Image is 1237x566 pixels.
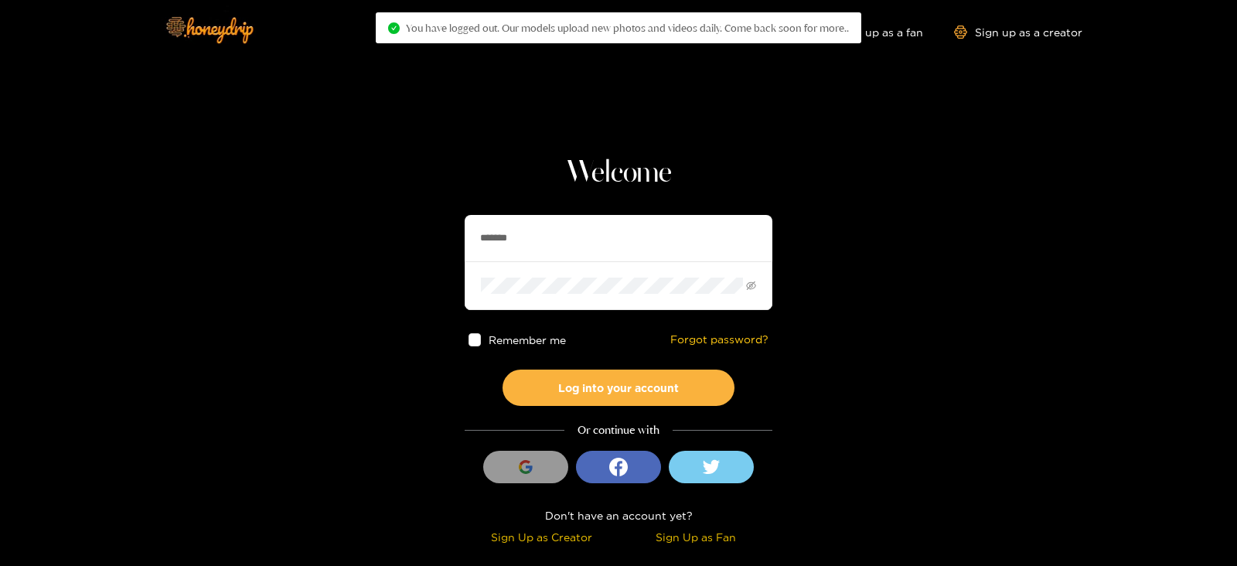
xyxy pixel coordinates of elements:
span: check-circle [388,22,400,34]
div: Sign Up as Creator [469,528,615,546]
div: Or continue with [465,421,772,439]
a: Forgot password? [670,333,768,346]
button: Log into your account [503,370,734,406]
a: Sign up as a fan [817,26,923,39]
span: Remember me [489,334,567,346]
a: Sign up as a creator [954,26,1082,39]
span: eye-invisible [746,281,756,291]
div: Sign Up as Fan [622,528,768,546]
div: Don't have an account yet? [465,506,772,524]
span: You have logged out. Our models upload new photos and videos daily. Come back soon for more.. [406,22,849,34]
h1: Welcome [465,155,772,192]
